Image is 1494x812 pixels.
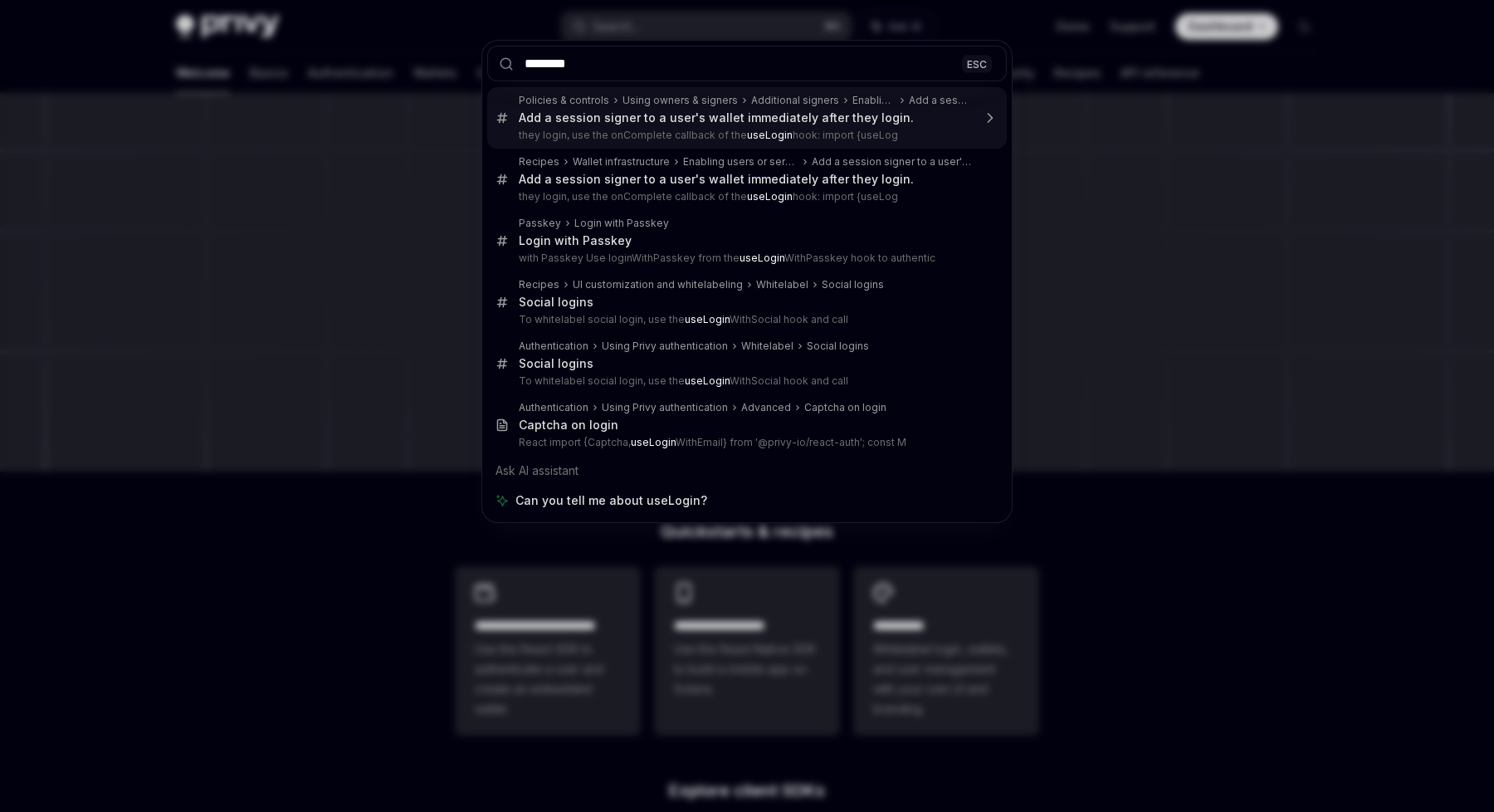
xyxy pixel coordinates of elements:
[602,340,728,353] div: Using Privy authentication
[519,418,618,433] div: Captcha on login
[812,155,972,169] div: Add a session signer to a user's wallet immediately after they login.
[962,55,992,72] div: ESC
[519,190,972,203] p: they login, use the onComplete callback of the hook: import {useLog
[573,278,743,291] div: UI customization and whitelabeling
[909,94,972,107] div: Add a session signer to a user's wallet immediately after they login.
[822,278,884,291] div: Social logins
[519,356,593,371] div: Social logins
[741,340,793,353] div: Whitelabel
[747,190,793,203] b: useLogin
[519,252,972,265] p: with Passkey Use loginWithPasskey from the WithPasskey hook to authentic
[631,436,676,448] b: useLogin
[852,94,896,107] div: Enabling users or servers to execute transactions
[487,456,1007,486] div: Ask AI assistant
[519,217,561,230] div: Passkey
[519,340,588,353] div: Authentication
[622,94,738,107] div: Using owners & signers
[747,129,793,141] b: useLogin
[602,401,728,414] div: Using Privy authentication
[751,94,839,107] div: Additional signers
[519,295,593,310] div: Social logins
[519,313,972,326] p: To whitelabel social login, use the WithSocial hook and call
[519,129,972,142] p: they login, use the onComplete callback of the hook: import {useLog
[740,252,784,264] b: useLogin
[741,401,791,414] div: Advanced
[756,278,808,291] div: Whitelabel
[519,401,588,414] div: Authentication
[519,155,559,169] div: Recipes
[515,492,707,509] span: Can you tell me about useLogin?
[519,110,914,125] div: Add a session signer to a user's wallet immediately after they login.
[804,401,886,414] div: Captcha on login
[519,374,972,388] p: To whitelabel social login, use the WithSocial hook and call
[807,340,869,353] div: Social logins
[519,436,972,449] p: React import {Captcha, WithEmail} from '@privy-io/react-auth'; const M
[519,172,914,187] div: Add a session signer to a user's wallet immediately after they login.
[685,374,730,387] b: useLogin
[519,94,609,107] div: Policies & controls
[574,217,669,230] div: Login with Passkey
[519,233,632,248] div: Login with Passkey
[519,278,559,291] div: Recipes
[573,155,670,169] div: Wallet infrastructure
[683,155,798,169] div: Enabling users or servers to execute transactions
[685,313,730,325] b: useLogin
